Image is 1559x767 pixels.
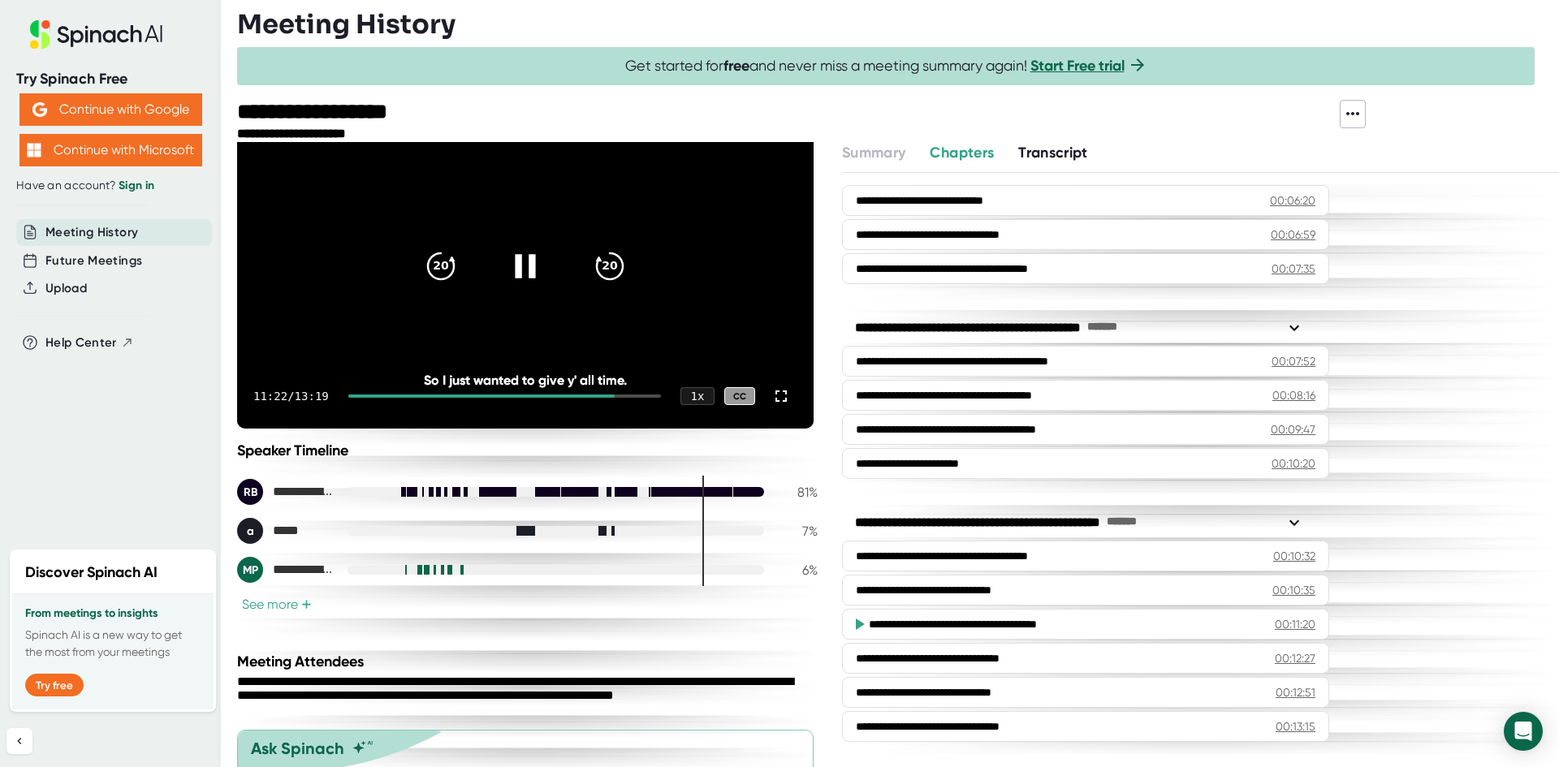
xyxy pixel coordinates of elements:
[45,334,117,352] span: Help Center
[1272,582,1315,598] div: 00:10:35
[1018,142,1088,164] button: Transcript
[25,562,158,584] h2: Discover Spinach AI
[1273,548,1315,564] div: 00:10:32
[237,442,818,459] div: Speaker Timeline
[19,93,202,126] button: Continue with Google
[1276,684,1315,700] div: 00:12:51
[1275,650,1315,666] div: 00:12:27
[32,102,47,117] img: Aehbyd4JwY73AAAAAElFTkSuQmCC
[1272,261,1315,277] div: 00:07:35
[625,57,1147,75] span: Get started for and never miss a meeting summary again!
[842,142,905,164] button: Summary
[25,607,201,620] h3: From meetings to insights
[237,557,263,583] div: MP
[237,518,335,544] div: adamn
[45,223,138,242] button: Meeting History
[45,252,142,270] button: Future Meetings
[25,674,84,696] button: Try free
[1270,192,1315,209] div: 00:06:20
[1272,455,1315,472] div: 00:10:20
[25,627,201,661] p: Spinach AI is a new way to get the most from your meetings
[1271,421,1315,437] div: 00:09:47
[295,373,756,388] div: So I just wanted to give y' all time.
[930,144,994,162] span: Chapters
[1275,616,1315,632] div: 00:11:20
[237,479,335,505] div: Rebecca Burry
[1272,387,1315,403] div: 00:08:16
[6,728,32,754] button: Collapse sidebar
[680,387,715,405] div: 1 x
[724,387,755,406] div: CC
[1030,57,1125,75] a: Start Free trial
[1018,144,1088,162] span: Transcript
[237,9,456,40] h3: Meeting History
[19,134,202,166] button: Continue with Microsoft
[301,598,312,611] span: +
[1271,226,1315,243] div: 00:06:59
[251,739,344,758] div: Ask Spinach
[237,518,263,544] div: a
[237,557,335,583] div: Meredith Paige
[45,334,134,352] button: Help Center
[16,70,205,88] div: Try Spinach Free
[723,57,749,75] b: free
[45,279,87,298] button: Upload
[237,596,317,613] button: See more+
[119,179,154,192] a: Sign in
[777,562,818,578] div: 6 %
[777,524,818,539] div: 7 %
[237,653,822,670] div: Meeting Attendees
[1504,712,1543,751] div: Open Intercom Messenger
[1272,353,1315,369] div: 00:07:52
[842,144,905,162] span: Summary
[253,390,329,403] div: 11:22 / 13:19
[237,479,263,505] div: RB
[930,142,994,164] button: Chapters
[777,485,818,500] div: 81 %
[16,179,205,193] div: Have an account?
[1276,718,1315,735] div: 00:13:15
